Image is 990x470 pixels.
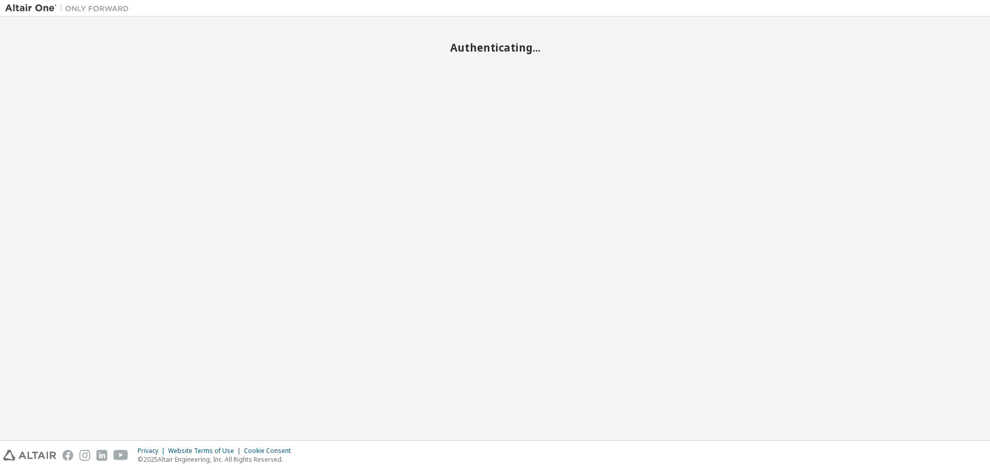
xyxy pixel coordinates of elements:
img: facebook.svg [62,450,73,461]
img: Altair One [5,3,134,13]
img: linkedin.svg [96,450,107,461]
div: Website Terms of Use [168,447,244,455]
div: Cookie Consent [244,447,297,455]
p: © 2025 Altair Engineering, Inc. All Rights Reserved. [138,455,297,464]
img: youtube.svg [113,450,128,461]
img: instagram.svg [79,450,90,461]
img: altair_logo.svg [3,450,56,461]
div: Privacy [138,447,168,455]
h2: Authenticating... [5,41,985,54]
